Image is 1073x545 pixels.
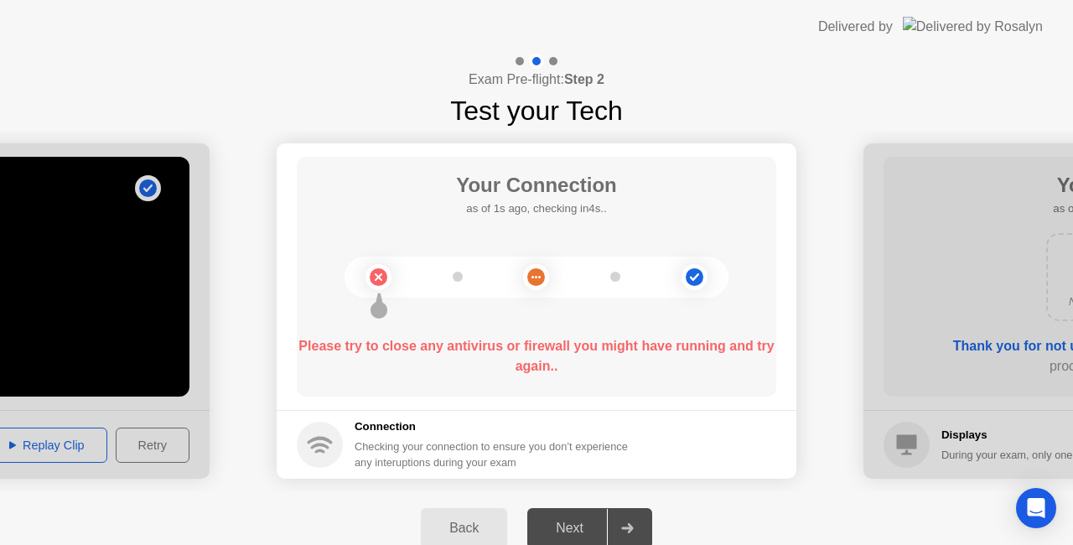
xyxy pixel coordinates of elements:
b: Please try to close any antivirus or firewall you might have running and try again.. [298,339,774,373]
h1: Your Connection [456,170,617,200]
div: Back [426,521,502,536]
h5: Connection [355,418,638,435]
div: Checking your connection to ensure you don’t experience any interuptions during your exam [355,439,638,470]
img: Delivered by Rosalyn [903,17,1043,36]
div: Delivered by [818,17,893,37]
div: Next [532,521,607,536]
h5: as of 1s ago, checking in4s.. [456,200,617,217]
h1: Test your Tech [450,91,623,131]
div: Open Intercom Messenger [1016,488,1056,528]
h4: Exam Pre-flight: [469,70,604,90]
b: Step 2 [564,72,604,86]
